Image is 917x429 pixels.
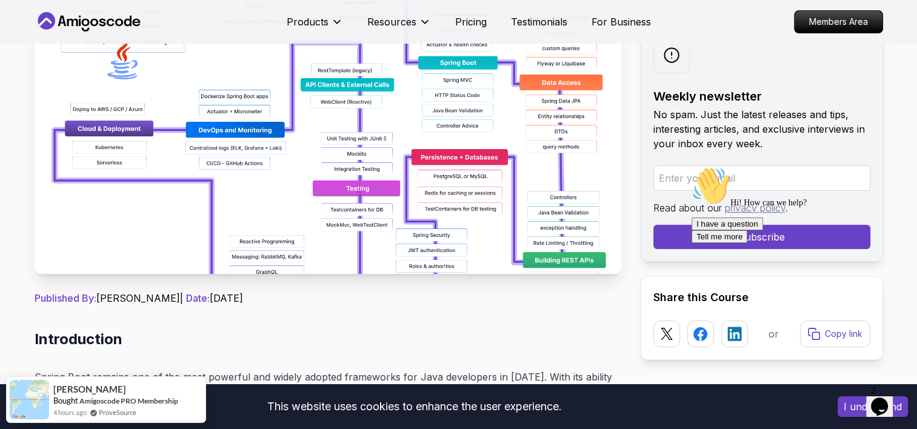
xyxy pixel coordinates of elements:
iframe: chat widget [687,162,905,374]
a: Amigoscode PRO Membership [79,396,178,405]
a: ProveSource [99,407,136,417]
button: Products [287,15,343,39]
h2: Share this Course [653,289,870,306]
span: Published By: [35,292,96,304]
span: 4 hours ago [53,407,87,417]
button: Subscribe [653,225,870,249]
h2: Weekly newsletter [653,88,870,105]
img: Spring Boot Roadmap 2025: The Complete Guide for Backend Developers thumbnail [35,1,621,274]
p: Read about our . [653,201,870,215]
span: Bought [53,396,78,405]
span: Hi! How can we help? [5,36,120,45]
span: [PERSON_NAME] [53,384,126,394]
p: Resources [367,15,416,29]
p: Products [287,15,328,29]
img: provesource social proof notification image [10,380,49,419]
iframe: chat widget [866,381,905,417]
button: Accept cookies [838,396,908,417]
img: :wave: [5,5,44,44]
button: Resources [367,15,431,39]
a: For Business [592,15,651,29]
span: Date: [186,292,210,304]
input: Enter your email [653,165,870,191]
a: Pricing [455,15,487,29]
p: No spam. Just the latest releases and tips, interesting articles, and exclusive interviews in you... [653,107,870,151]
div: This website uses cookies to enhance the user experience. [9,393,819,420]
button: Tell me more [5,68,61,81]
p: Members Area [795,11,882,33]
button: I have a question [5,56,76,68]
a: Testimonials [511,15,567,29]
p: [PERSON_NAME] | [DATE] [35,291,621,305]
h2: Introduction [35,330,621,349]
a: Members Area [794,10,883,33]
div: 👋Hi! How can we help?I have a questionTell me more [5,5,223,81]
